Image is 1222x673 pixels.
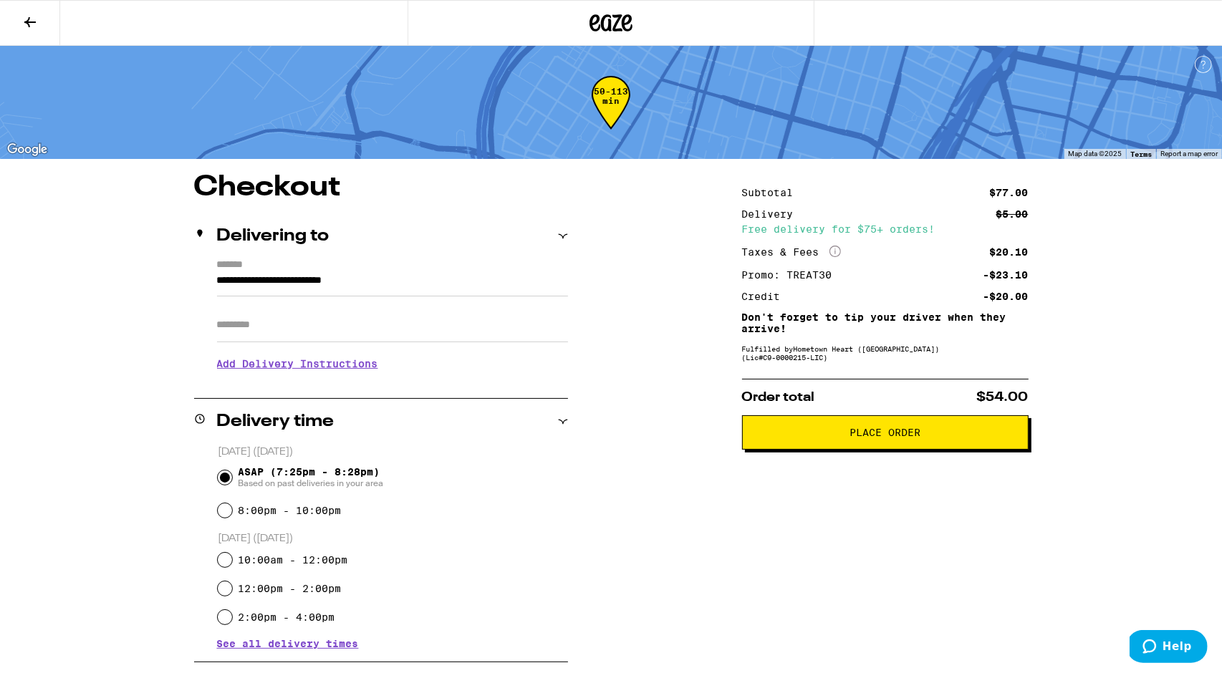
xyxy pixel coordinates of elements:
[238,505,341,516] label: 8:00pm - 10:00pm
[977,391,1029,404] span: $54.00
[742,209,804,219] div: Delivery
[742,415,1029,450] button: Place Order
[592,87,630,140] div: 50-113 min
[217,347,568,380] h3: Add Delivery Instructions
[217,639,359,649] button: See all delivery times
[742,188,804,198] div: Subtotal
[217,413,335,430] h2: Delivery time
[217,380,568,392] p: We'll contact you at [PHONE_NUMBER] when we arrive
[4,140,51,159] a: Open this area in Google Maps (opens a new window)
[742,246,841,258] div: Taxes & Fees
[1068,150,1122,158] span: Map data ©2025
[742,291,791,301] div: Credit
[983,291,1029,301] div: -$20.00
[238,583,341,594] label: 12:00pm - 2:00pm
[742,224,1029,234] div: Free delivery for $75+ orders!
[194,173,568,202] h1: Checkout
[742,344,1029,362] div: Fulfilled by Hometown Heart ([GEOGRAPHIC_DATA]) (Lic# C9-0000215-LIC )
[238,466,383,489] span: ASAP (7:25pm - 8:28pm)
[742,391,815,404] span: Order total
[983,270,1029,280] div: -$23.10
[990,188,1029,198] div: $77.00
[850,427,920,437] span: Place Order
[218,445,568,459] p: [DATE] ([DATE])
[742,311,1029,334] p: Don't forget to tip your driver when they arrive!
[742,270,842,280] div: Promo: TREAT30
[1130,630,1208,666] iframe: Opens a widget where you can find more information
[4,140,51,159] img: Google
[996,209,1029,219] div: $5.00
[1160,150,1218,158] a: Report a map error
[217,228,329,245] h2: Delivering to
[990,247,1029,257] div: $20.10
[238,554,347,566] label: 10:00am - 12:00pm
[1130,150,1152,158] a: Terms
[218,532,568,546] p: [DATE] ([DATE])
[238,478,383,489] span: Based on past deliveries in your area
[238,611,335,623] label: 2:00pm - 4:00pm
